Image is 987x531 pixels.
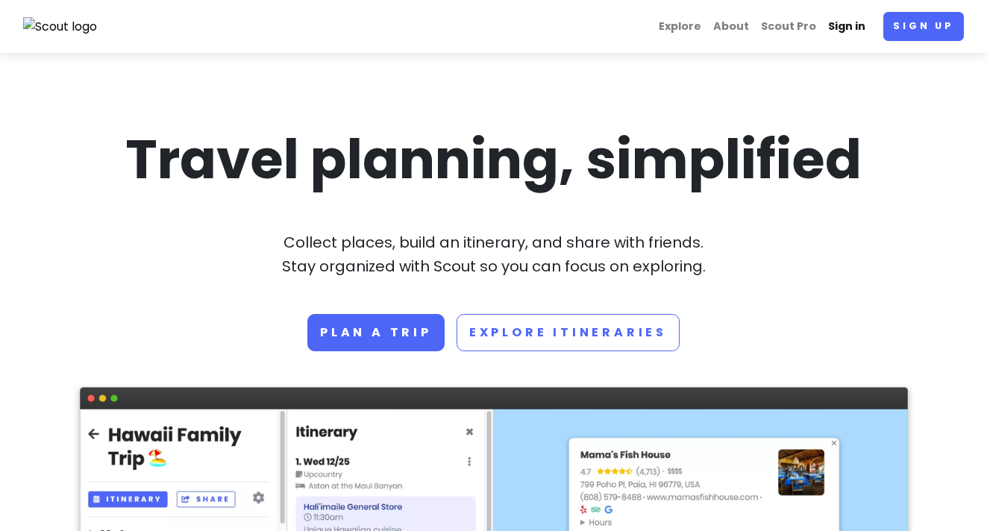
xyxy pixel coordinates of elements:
[755,12,822,41] a: Scout Pro
[653,12,707,41] a: Explore
[80,230,908,278] p: Collect places, build an itinerary, and share with friends. Stay organized with Scout so you can ...
[80,125,908,195] h1: Travel planning, simplified
[822,12,871,41] a: Sign in
[707,12,755,41] a: About
[457,314,680,351] a: Explore Itineraries
[883,12,964,41] a: Sign up
[307,314,445,351] a: Plan a trip
[23,17,98,37] img: Scout logo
